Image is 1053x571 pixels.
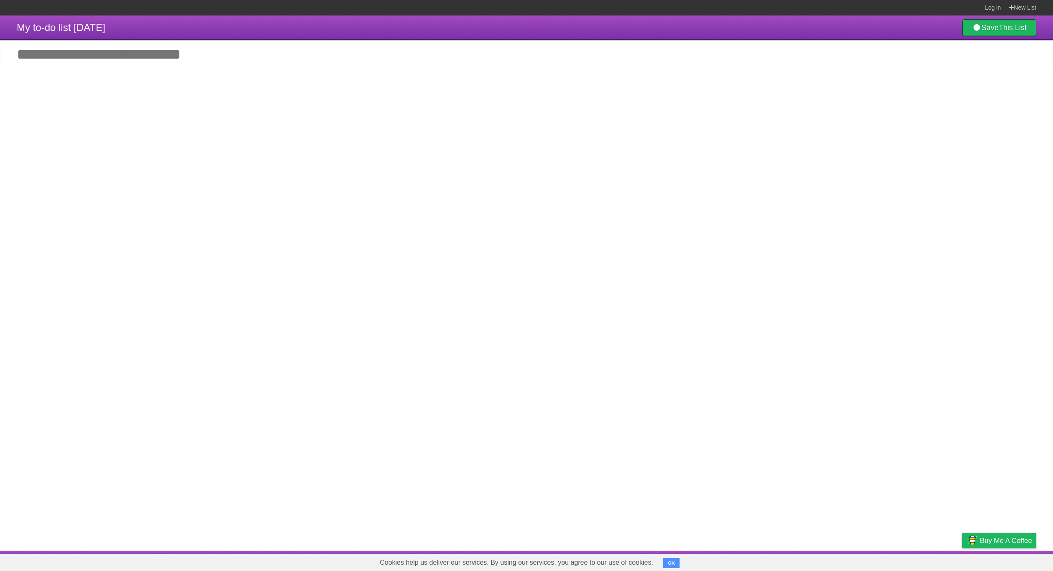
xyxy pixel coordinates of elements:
[879,553,912,569] a: Developers
[999,23,1027,32] b: This List
[371,554,662,571] span: Cookies help us deliver our services. By using our services, you agree to our use of cookies.
[962,19,1036,36] a: SaveThis List
[923,553,941,569] a: Terms
[984,553,1036,569] a: Suggest a feature
[962,533,1036,548] a: Buy me a coffee
[966,533,978,548] img: Buy me a coffee
[980,533,1032,548] span: Buy me a coffee
[17,22,105,33] span: My to-do list [DATE]
[663,558,680,568] button: OK
[851,553,869,569] a: About
[951,553,973,569] a: Privacy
